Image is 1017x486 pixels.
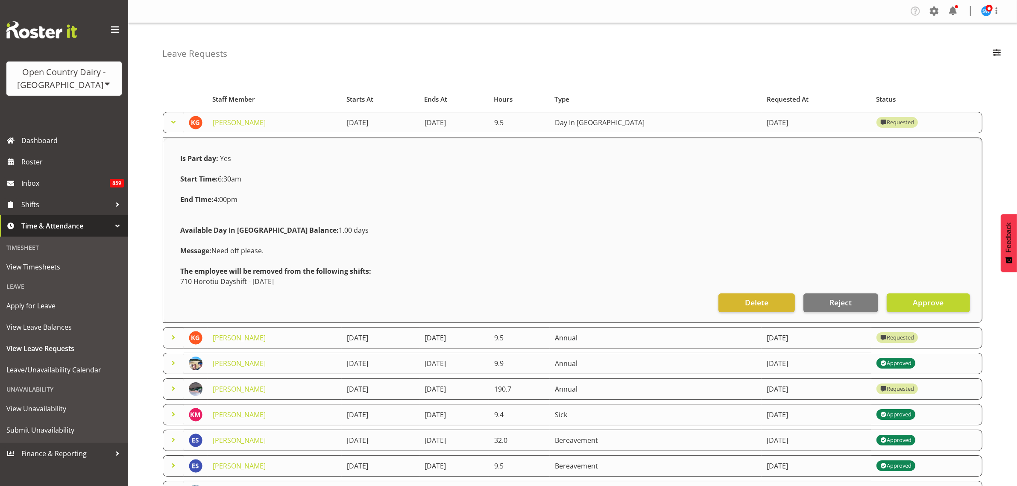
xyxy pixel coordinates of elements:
td: [DATE] [342,404,419,425]
span: Approve [913,297,944,308]
div: 1.00 days [175,220,970,240]
td: Bereavement [550,455,762,477]
div: Approved [880,410,911,420]
div: Requested [880,384,914,394]
button: Filter Employees [988,44,1006,63]
button: Delete [718,293,794,312]
td: 190.7 [489,378,550,400]
img: keane-metekingi7535.jpg [189,408,202,422]
span: Finance & Reporting [21,447,111,460]
td: [DATE] [762,455,871,477]
td: [DATE] [419,378,489,400]
div: Approved [880,435,911,445]
td: Sick [550,404,762,425]
span: 710 Horotiu Dayshift - [DATE] [180,277,274,286]
img: barry-morgan1fcdc3dbfdd87109e0eae247047b2e04.png [189,382,202,396]
a: [PERSON_NAME] [213,118,266,127]
button: Feedback - Show survey [1001,214,1017,272]
strong: Start Time: [180,174,218,184]
span: Inbox [21,177,110,190]
span: 859 [110,179,124,187]
span: 6:30am [180,174,241,184]
span: Requested At [767,94,809,104]
span: Dashboard [21,134,124,147]
td: [DATE] [419,327,489,348]
a: View Unavailability [2,398,126,419]
span: Submit Unavailability [6,424,122,436]
div: Requested [880,117,914,128]
div: Timesheet [2,239,126,256]
strong: End Time: [180,195,214,204]
td: [DATE] [419,455,489,477]
button: Approve [887,293,970,312]
a: [PERSON_NAME] [213,410,266,419]
span: Delete [745,297,768,308]
td: [DATE] [342,455,419,477]
img: Rosterit website logo [6,21,77,38]
td: Annual [550,353,762,374]
span: Starts At [346,94,373,104]
td: 9.4 [489,404,550,425]
td: 9.5 [489,112,550,133]
img: darren-norris01750028e729ded4fb89b9472d205d7c.png [189,357,202,370]
strong: Message: [180,246,211,255]
strong: The employee will be removed from the following shifts: [180,266,371,276]
span: View Leave Requests [6,342,122,355]
div: Unavailability [2,381,126,398]
div: Need off please. [175,240,970,261]
a: Apply for Leave [2,295,126,316]
td: 9.9 [489,353,550,374]
td: 32.0 [489,430,550,451]
strong: Is Part day: [180,154,218,163]
td: Bereavement [550,430,762,451]
td: [DATE] [342,112,419,133]
strong: Available Day In [GEOGRAPHIC_DATA] Balance: [180,225,339,235]
td: [DATE] [762,404,871,425]
div: Approved [880,461,911,471]
span: Staff Member [212,94,255,104]
a: View Leave Balances [2,316,126,338]
td: [DATE] [762,327,871,348]
span: View Timesheets [6,261,122,273]
img: steve-webb8258.jpg [981,6,991,16]
span: Feedback [1005,223,1013,252]
td: [DATE] [419,430,489,451]
td: Day In [GEOGRAPHIC_DATA] [550,112,762,133]
td: [DATE] [762,430,871,451]
a: Submit Unavailability [2,419,126,441]
img: eric-stothers10284.jpg [189,459,202,473]
div: Approved [880,358,911,369]
a: [PERSON_NAME] [213,333,266,343]
span: Shifts [21,198,111,211]
td: [DATE] [762,353,871,374]
span: 4:00pm [180,195,237,204]
td: [DATE] [419,353,489,374]
img: kris-gambhir10216.jpg [189,116,202,129]
span: Status [876,94,896,104]
span: Ends At [425,94,448,104]
a: View Timesheets [2,256,126,278]
td: [DATE] [342,430,419,451]
div: Requested [880,333,914,343]
td: [DATE] [419,404,489,425]
td: [DATE] [342,378,419,400]
img: kris-gambhir10216.jpg [189,331,202,345]
a: [PERSON_NAME] [213,436,266,445]
a: [PERSON_NAME] [213,359,266,368]
div: Leave [2,278,126,295]
td: [DATE] [762,112,871,133]
img: eric-stothers10284.jpg [189,433,202,447]
td: 9.5 [489,327,550,348]
span: View Unavailability [6,402,122,415]
td: [DATE] [762,378,871,400]
td: [DATE] [419,112,489,133]
button: Reject [803,293,878,312]
span: Time & Attendance [21,220,111,232]
span: Reject [829,297,852,308]
span: View Leave Balances [6,321,122,334]
td: [DATE] [342,327,419,348]
span: Yes [220,154,231,163]
span: Leave/Unavailability Calendar [6,363,122,376]
span: Hours [494,94,513,104]
a: [PERSON_NAME] [213,461,266,471]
